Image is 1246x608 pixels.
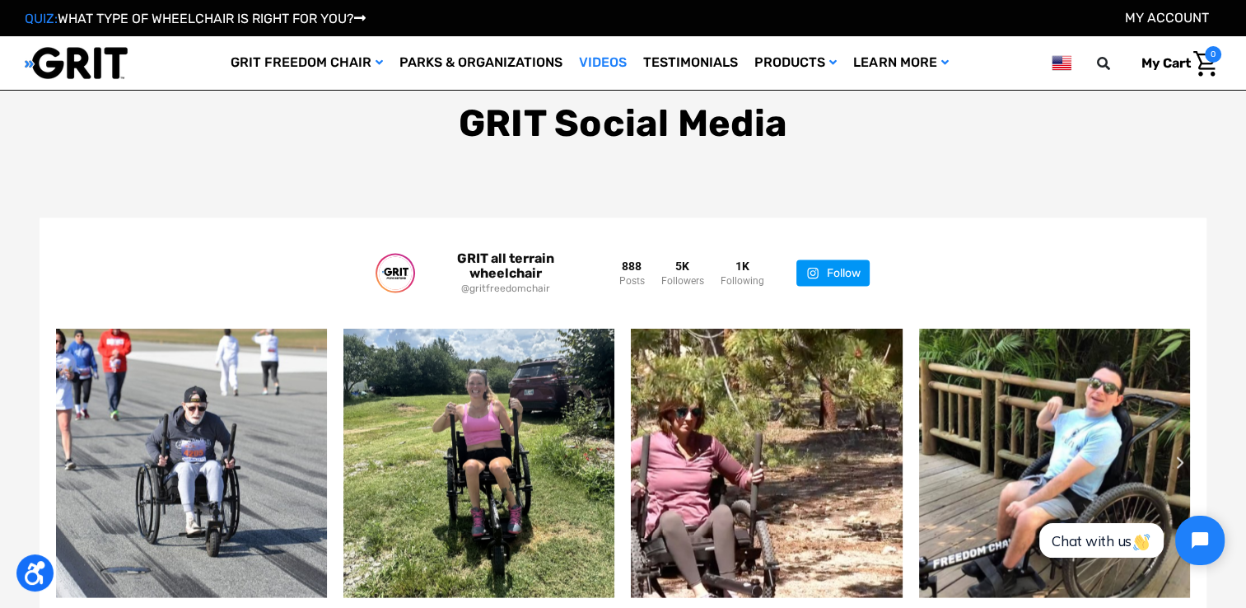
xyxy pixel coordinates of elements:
[222,36,391,90] a: GRIT Freedom Chair
[1021,502,1239,579] iframe: Tidio Chat
[25,11,58,26] span: QUIZ:
[425,281,586,296] a: @gritfreedomchair
[522,328,1010,599] img: “Our job is to steward the park for everyone – forever.”⁠ –Kaci Yoh, communic...
[343,329,614,598] a: 5-Star GRIT Freedom Review!⁠ ⁠ "This chair is a game-changer for active wheel...
[1104,46,1129,81] input: Search
[571,36,635,90] a: Videos
[720,259,763,274] div: 1K
[796,260,870,287] a: Follow
[660,259,703,274] div: 5K
[343,328,615,599] img: 5-Star GRIT Freedom Review!⁠ ⁠ "This chair is a game-changer for active wheel...
[25,46,128,80] img: GRIT All-Terrain Wheelchair and Mobility Equipment
[1052,53,1071,73] img: us.png
[459,101,787,145] b: GRIT Social Media
[25,11,366,26] a: QUIZ:WHAT TYPE OF WHEELCHAIR IS RIGHT FOR YOU?
[56,329,327,598] a: New GRIT Rider Spotlight!⁠ ⁠ Eight years ago, we had our first conversation w...
[845,36,956,90] a: Learn More
[618,274,644,288] div: Posts
[1141,55,1191,71] span: My Cart
[391,36,571,90] a: Parks & Organizations
[635,36,746,90] a: Testimonials
[425,251,586,281] a: GRIT all terrain wheelchair
[618,259,644,274] div: 888
[1129,46,1221,81] a: Cart with 0 items
[919,329,1190,598] a: Check out Trandon, a long-time GRIT Freedom Chair rider and Spartan Race Athl...
[720,274,763,288] div: Following
[631,329,902,598] a: “Our job is to steward the park for everyone – forever.”⁠ –Kaci Yoh, communic...
[660,274,703,288] div: Followers
[1205,46,1221,63] span: 0
[379,257,412,290] img: gritfreedomchair
[1125,10,1209,26] a: Account
[1165,438,1215,488] button: Next slide
[826,260,860,287] div: Follow
[746,36,845,90] a: Products
[1193,51,1217,77] img: Cart
[272,68,361,83] span: Phone Number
